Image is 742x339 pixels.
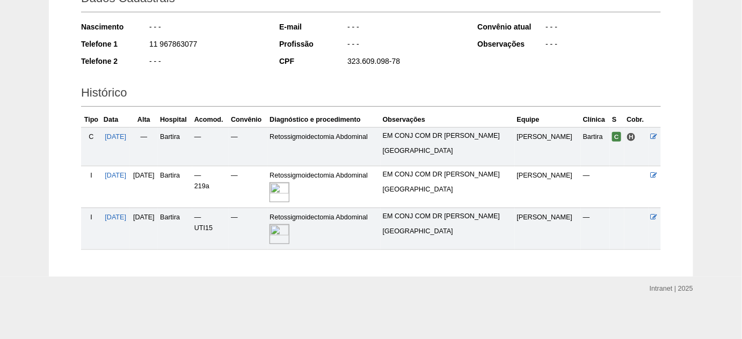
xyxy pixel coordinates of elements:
div: CPF [279,56,346,67]
td: Retossigmoidectomia Abdominal [267,208,381,249]
td: Bartira [158,127,192,166]
td: — 219a [192,166,229,208]
td: [PERSON_NAME] [515,208,581,249]
td: — [581,166,610,208]
div: I [83,170,99,181]
p: EM CONJ COM DR [PERSON_NAME] [383,212,513,221]
th: S [610,112,624,128]
th: Tipo [81,112,101,128]
h2: Histórico [81,82,661,107]
div: - - - [148,21,265,35]
div: Convênio atual [477,21,544,32]
td: Bartira [158,166,192,208]
div: - - - [544,39,661,52]
th: Alta [130,112,158,128]
th: Equipe [515,112,581,128]
p: [GEOGRAPHIC_DATA] [383,227,513,236]
div: I [83,212,99,223]
th: Diagnóstico e procedimento [267,112,381,128]
div: Profissão [279,39,346,49]
span: Hospital [627,132,636,142]
td: — [130,127,158,166]
div: - - - [544,21,661,35]
th: Hospital [158,112,192,128]
th: Convênio [229,112,267,128]
td: [PERSON_NAME] [515,127,581,166]
div: - - - [148,56,265,69]
div: 11 967863077 [148,39,265,52]
p: [GEOGRAPHIC_DATA] [383,146,513,156]
td: Retossigmoidectomia Abdominal [267,166,381,208]
th: Clínica [581,112,610,128]
td: — [192,127,229,166]
div: E-mail [279,21,346,32]
th: Acomod. [192,112,229,128]
td: [PERSON_NAME] [515,166,581,208]
th: Cobr. [624,112,648,128]
div: C [83,131,99,142]
td: — [229,166,267,208]
td: Bartira [581,127,610,166]
td: — [229,208,267,249]
div: Observações [477,39,544,49]
div: Nascimento [81,21,148,32]
div: Telefone 2 [81,56,148,67]
td: Bartira [158,208,192,249]
a: [DATE] [105,213,126,221]
span: [DATE] [133,172,155,179]
span: [DATE] [133,213,155,221]
a: [DATE] [105,133,126,141]
span: Confirmada [612,132,621,142]
a: [DATE] [105,172,126,179]
div: - - - [346,39,463,52]
td: — [229,127,267,166]
div: Telefone 1 [81,39,148,49]
div: Intranet | 2025 [650,283,693,294]
p: EM CONJ COM DR [PERSON_NAME] [383,170,513,179]
td: — [581,208,610,249]
th: Data [101,112,130,128]
td: Retossigmoidectomia Abdominal [267,127,381,166]
p: [GEOGRAPHIC_DATA] [383,185,513,194]
p: EM CONJ COM DR [PERSON_NAME] [383,131,513,141]
td: — UTI15 [192,208,229,249]
th: Observações [381,112,515,128]
div: - - - [346,21,463,35]
div: 323.609.098-78 [346,56,463,69]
